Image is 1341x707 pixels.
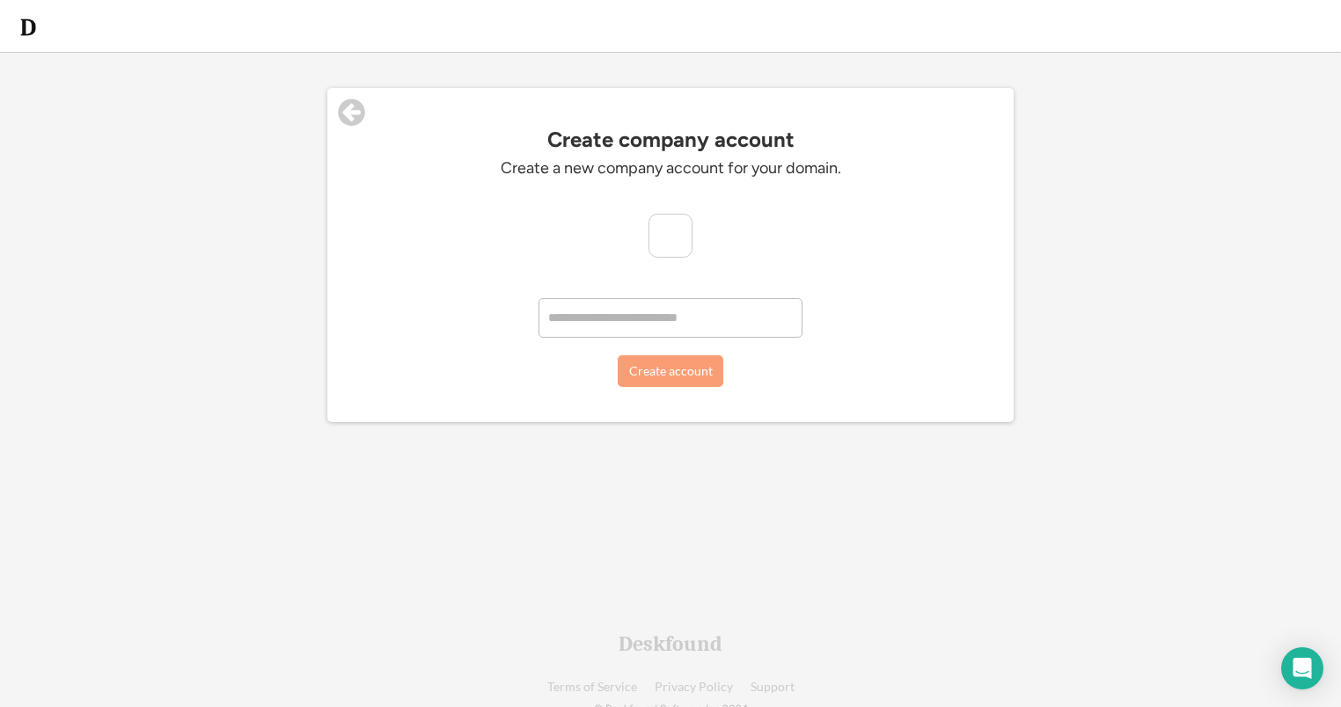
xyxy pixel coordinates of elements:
button: Create account [618,355,723,387]
img: d-whitebg.png [18,17,39,38]
a: Terms of Service [547,681,637,694]
img: yH5BAEAAAAALAAAAAABAAEAAAIBRAA7 [649,215,692,257]
a: Support [751,681,795,694]
img: yH5BAEAAAAALAAAAAABAAEAAAIBRAA7 [1292,11,1323,43]
div: Create company account [345,128,996,152]
a: Privacy Policy [655,681,733,694]
div: Deskfound [619,633,722,654]
div: Create a new company account for your domain. [415,158,926,179]
div: Open Intercom Messenger [1281,647,1323,689]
